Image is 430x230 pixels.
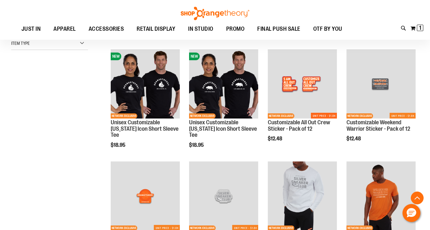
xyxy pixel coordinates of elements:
[111,113,137,119] span: NETWORK EXCLUSIVE
[268,119,330,132] a: Customizable All Out Crew Sticker - Pack of 12
[189,53,200,60] span: NEW
[111,119,179,138] a: Unisex Customizable [US_STATE] Icon Short Sleeve Tee
[180,7,250,20] img: Shop Orangetheory
[268,113,294,119] span: NETWORK EXCLUSIVE
[189,49,258,119] a: OTF City Unisex California Icon SS Tee BlackNEWNETWORK EXCLUSIVE
[111,49,180,119] a: OTF City Unisex Florida Icon SS Tee BlackNEWNETWORK EXCLUSIVE
[189,142,205,148] span: $18.95
[313,22,342,36] span: OTF BY YOU
[188,22,213,36] span: IN STUDIO
[189,113,216,119] span: NETWORK EXCLUSIVE
[251,22,307,37] a: FINAL PUSH SALE
[343,46,419,158] div: product
[411,192,424,204] button: Back To Top
[402,204,420,222] button: Hello, have a question? Let’s chat.
[189,49,258,119] img: OTF City Unisex California Icon SS Tee Black
[268,136,283,142] span: $12.48
[268,49,337,119] a: Customizable All Out Crew Sticker - Pack of 12NETWORK EXCLUSIVE
[182,22,220,37] a: IN STUDIO
[189,119,257,138] a: Unisex Customizable [US_STATE] Icon Short Sleeve Tee
[111,53,121,60] span: NEW
[419,25,421,31] span: 1
[15,22,47,37] a: JUST IN
[346,49,416,119] img: Customizable Weekend Warrior Sticker - Pack of 12
[220,22,251,37] a: PROMO
[268,49,337,119] img: Customizable All Out Crew Sticker - Pack of 12
[111,142,126,148] span: $18.95
[53,22,76,36] span: APPAREL
[186,46,261,164] div: product
[265,46,340,158] div: product
[226,22,245,36] span: PROMO
[307,22,349,37] a: OTF BY YOU
[107,46,183,164] div: product
[346,119,410,132] a: Customizable Weekend Warrior Sticker - Pack of 12
[257,22,300,36] span: FINAL PUSH SALE
[11,41,30,46] span: Item Type
[130,22,182,36] a: RETAIL DISPLAY
[346,49,416,119] a: Customizable Weekend Warrior Sticker - Pack of 12NETWORK EXCLUSIVE
[346,113,373,119] span: NETWORK EXCLUSIVE
[82,22,131,37] a: ACCESSORIES
[89,22,124,36] span: ACCESSORIES
[346,136,362,142] span: $12.48
[21,22,41,36] span: JUST IN
[47,22,82,37] a: APPAREL
[137,22,175,36] span: RETAIL DISPLAY
[111,49,180,119] img: OTF City Unisex Florida Icon SS Tee Black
